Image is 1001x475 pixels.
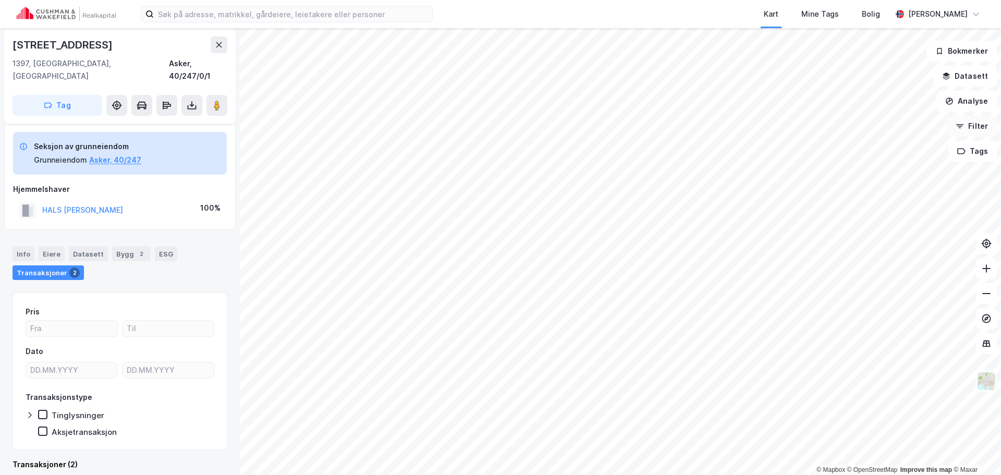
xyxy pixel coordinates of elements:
[947,116,997,137] button: Filter
[816,466,845,473] a: Mapbox
[26,391,92,404] div: Transaksjonstype
[34,140,141,153] div: Seksjon av grunneiendom
[154,6,432,22] input: Søk på adresse, matrikkel, gårdeiere, leietakere eller personer
[13,247,34,261] div: Info
[764,8,778,20] div: Kart
[976,371,996,391] img: Z
[89,154,141,166] button: Asker, 40/247
[948,141,997,162] button: Tags
[801,8,839,20] div: Mine Tags
[13,183,227,196] div: Hjemmelshaver
[200,202,221,214] div: 100%
[936,91,997,112] button: Analyse
[862,8,880,20] div: Bolig
[13,458,227,471] div: Transaksjoner (2)
[26,345,43,358] div: Dato
[26,362,117,378] input: DD.MM.YYYY
[13,57,169,82] div: 1397, [GEOGRAPHIC_DATA], [GEOGRAPHIC_DATA]
[13,95,102,116] button: Tag
[949,425,1001,475] div: Kontrollprogram for chat
[136,249,147,259] div: 2
[847,466,898,473] a: OpenStreetMap
[69,247,108,261] div: Datasett
[926,41,997,62] button: Bokmerker
[169,57,227,82] div: Asker, 40/247/0/1
[26,306,40,318] div: Pris
[908,8,968,20] div: [PERSON_NAME]
[13,36,115,53] div: [STREET_ADDRESS]
[52,410,104,420] div: Tinglysninger
[123,362,214,378] input: DD.MM.YYYY
[26,321,117,336] input: Fra
[17,7,116,21] img: cushman-wakefield-realkapital-logo.202ea83816669bd177139c58696a8fa1.svg
[155,247,177,261] div: ESG
[52,427,117,437] div: Aksjetransaksjon
[39,247,65,261] div: Eiere
[112,247,151,261] div: Bygg
[123,321,214,336] input: Til
[13,265,84,280] div: Transaksjoner
[900,466,952,473] a: Improve this map
[949,425,1001,475] iframe: Chat Widget
[34,154,87,166] div: Grunneiendom
[69,267,80,278] div: 2
[933,66,997,87] button: Datasett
